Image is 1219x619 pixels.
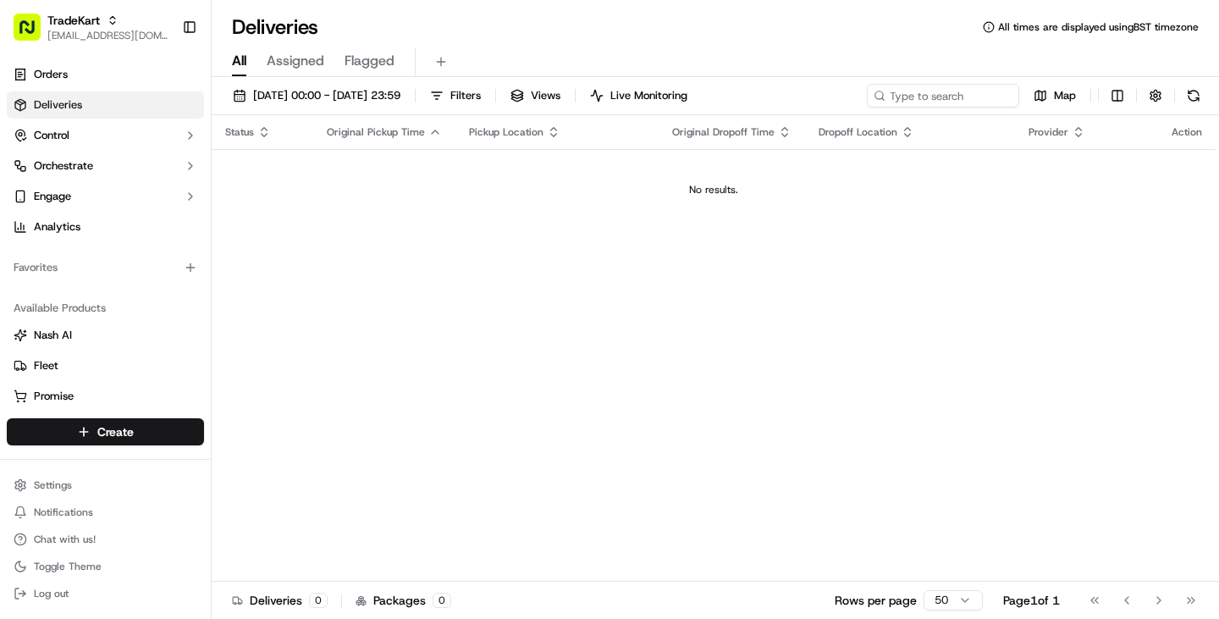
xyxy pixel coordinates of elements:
span: Flagged [345,51,394,71]
div: Packages [356,592,451,609]
span: All times are displayed using BST timezone [998,20,1199,34]
span: Views [531,88,560,103]
span: Filters [450,88,481,103]
span: Status [225,125,254,139]
span: Deliveries [34,97,82,113]
button: Nash AI [7,322,204,349]
button: Views [503,84,568,108]
input: Type to search [867,84,1019,108]
button: Filters [422,84,488,108]
button: Orchestrate [7,152,204,180]
div: Action [1172,125,1202,139]
button: Notifications [7,500,204,524]
button: Settings [7,473,204,497]
button: Live Monitoring [582,84,695,108]
div: Deliveries [232,592,328,609]
div: 0 [309,593,328,608]
button: Control [7,122,204,149]
span: Engage [34,189,71,204]
span: Log out [34,587,69,600]
span: Original Pickup Time [327,125,425,139]
span: Provider [1029,125,1068,139]
button: Fleet [7,352,204,379]
a: Deliveries [7,91,204,119]
div: Favorites [7,254,204,281]
h1: Deliveries [232,14,318,41]
button: Toggle Theme [7,555,204,578]
button: [EMAIL_ADDRESS][DOMAIN_NAME] [47,29,168,42]
div: 0 [433,593,451,608]
span: Pickup Location [469,125,543,139]
a: Fleet [14,358,197,373]
span: Control [34,128,69,143]
span: Promise [34,389,74,404]
span: All [232,51,246,71]
span: Orchestrate [34,158,93,174]
span: Fleet [34,358,58,373]
button: Engage [7,183,204,210]
div: Page 1 of 1 [1003,592,1060,609]
button: TradeKart [47,12,100,29]
span: Map [1054,88,1076,103]
span: [DATE] 00:00 - [DATE] 23:59 [253,88,400,103]
a: Promise [14,389,197,404]
a: Orders [7,61,204,88]
button: Chat with us! [7,528,204,551]
div: Available Products [7,295,204,322]
button: Create [7,418,204,445]
span: Nash AI [34,328,72,343]
a: Nash AI [14,328,197,343]
button: [DATE] 00:00 - [DATE] 23:59 [225,84,408,108]
p: Rows per page [835,592,917,609]
button: TradeKart[EMAIL_ADDRESS][DOMAIN_NAME] [7,7,175,47]
button: Promise [7,383,204,410]
span: Assigned [267,51,324,71]
div: No results. [218,183,1209,196]
span: Dropoff Location [819,125,897,139]
span: Chat with us! [34,533,96,546]
button: Map [1026,84,1084,108]
button: Refresh [1182,84,1205,108]
span: Live Monitoring [610,88,687,103]
span: Analytics [34,219,80,235]
button: Log out [7,582,204,605]
span: Original Dropoff Time [672,125,775,139]
span: Notifications [34,506,93,519]
span: Settings [34,478,72,492]
span: Toggle Theme [34,560,102,573]
a: Analytics [7,213,204,240]
span: Orders [34,67,68,82]
span: Create [97,423,134,440]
